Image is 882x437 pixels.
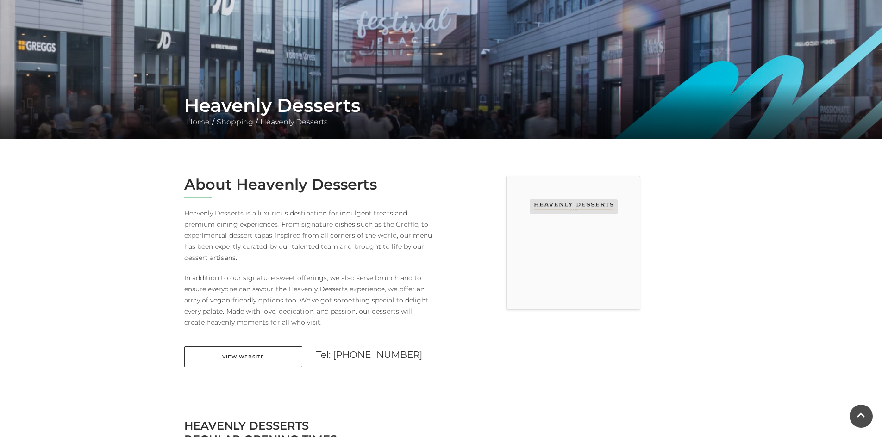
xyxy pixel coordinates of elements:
a: Home [184,117,212,126]
p: In addition to our signature sweet offerings, we also serve brunch and to ensure everyone can sav... [184,272,434,328]
h1: Heavenly Desserts [184,94,698,117]
a: Tel: [PHONE_NUMBER] [316,349,423,360]
h2: About Heavenly Desserts [184,176,434,193]
div: / / [177,94,705,128]
a: Heavenly Desserts [258,117,330,126]
p: Heavenly Desserts is a luxurious destination for indulgent treats and premium dining experiences.... [184,208,434,263]
a: View Website [184,346,302,367]
a: Shopping [214,117,256,126]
